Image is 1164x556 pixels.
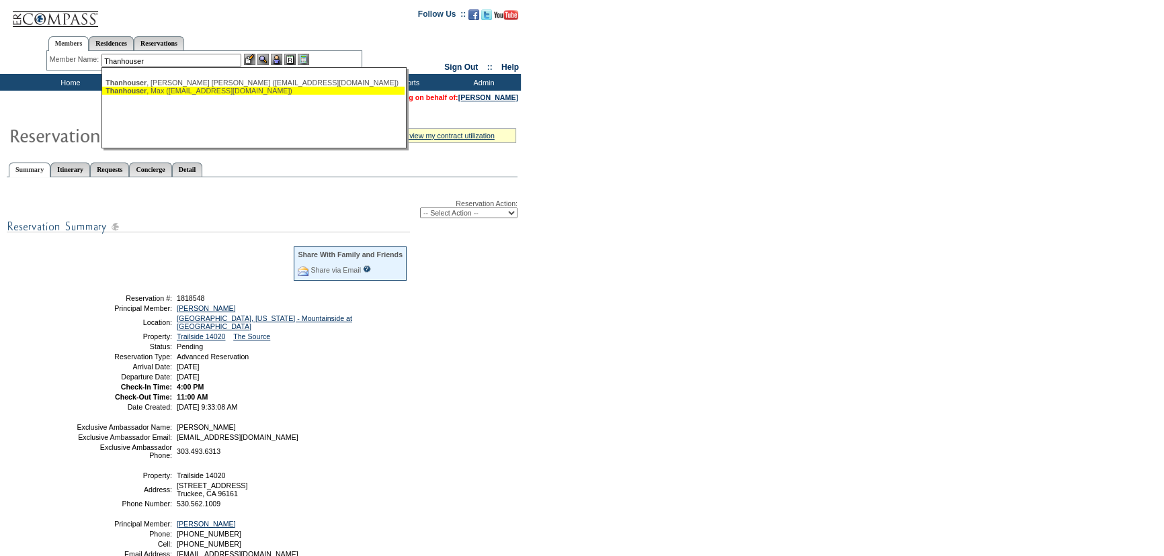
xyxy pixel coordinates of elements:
a: Requests [90,163,129,177]
a: Become our fan on Facebook [468,13,479,21]
img: Subscribe to our YouTube Channel [494,10,518,20]
td: Principal Member: [76,520,172,528]
td: Property: [76,332,172,340]
strong: Check-Out Time: [115,393,172,401]
td: Exclusive Ambassador Email: [76,433,172,441]
span: Trailside 14020 [177,471,225,479]
td: Follow Us :: [418,8,466,24]
a: Concierge [129,163,171,177]
td: Reservation #: [76,294,172,302]
a: Detail [172,163,203,177]
a: [PERSON_NAME] [458,93,518,101]
strong: Check-In Time: [121,383,172,391]
td: Exclusive Ambassador Phone: [76,443,172,459]
td: Address: [76,481,172,498]
span: [EMAIL_ADDRESS][DOMAIN_NAME] [177,433,298,441]
span: Thanhouser [106,87,147,95]
img: Follow us on Twitter [481,9,492,20]
a: [GEOGRAPHIC_DATA], [US_STATE] - Mountainside at [GEOGRAPHIC_DATA] [177,314,352,330]
td: Date Created: [76,403,172,411]
span: [DATE] [177,373,200,381]
div: , [PERSON_NAME] [PERSON_NAME] ([EMAIL_ADDRESS][DOMAIN_NAME]) [106,79,401,87]
img: Impersonate [271,54,282,65]
span: [DATE] [177,363,200,371]
img: Reservaton Summary [9,122,278,148]
td: Principal Member: [76,304,172,312]
img: b_calculator.gif [298,54,309,65]
span: [PHONE_NUMBER] [177,530,241,538]
a: [PERSON_NAME] [177,520,236,528]
td: Property: [76,471,172,479]
td: Phone Number: [76,500,172,508]
a: Summary [9,163,50,177]
td: Cell: [76,540,172,548]
span: :: [487,62,493,72]
td: Exclusive Ambassador Name: [76,423,172,431]
a: Trailside 14020 [177,332,225,340]
td: Admin [444,74,521,91]
td: Home [30,74,108,91]
span: Advanced Reservation [177,353,249,361]
div: Share With Family and Friends [298,250,403,259]
a: [PERSON_NAME] [177,304,236,312]
a: Itinerary [50,163,90,177]
span: [DATE] 9:33:08 AM [177,403,237,411]
a: The Source [233,332,270,340]
input: What is this? [363,265,371,273]
span: You are acting on behalf of: [364,93,518,101]
span: 1818548 [177,294,205,302]
td: Location: [76,314,172,330]
a: Reservations [134,36,184,50]
a: Sign Out [444,62,478,72]
a: » view my contract utilization [403,132,495,140]
img: Become our fan on Facebook [468,9,479,20]
div: , Max ([EMAIL_ADDRESS][DOMAIN_NAME]) [106,87,401,95]
span: [PHONE_NUMBER] [177,540,241,548]
a: Members [48,36,89,51]
div: Reservation Action: [7,199,517,218]
img: View [257,54,269,65]
span: 11:00 AM [177,393,208,401]
td: Departure Date: [76,373,172,381]
img: Reservations [284,54,296,65]
span: [PERSON_NAME] [177,423,236,431]
td: Status: [76,342,172,351]
span: [STREET_ADDRESS] Truckee, CA 96161 [177,481,247,498]
a: Subscribe to our YouTube Channel [494,13,518,21]
a: Share via Email [310,266,361,274]
a: Help [501,62,519,72]
td: Phone: [76,530,172,538]
img: b_edit.gif [244,54,255,65]
span: 303.493.6313 [177,447,220,455]
span: Pending [177,342,203,351]
span: 530.562.1009 [177,500,220,508]
td: Reservation Type: [76,353,172,361]
img: subTtlResSummary.gif [7,218,410,235]
td: Arrival Date: [76,363,172,371]
a: Residences [89,36,134,50]
a: Follow us on Twitter [481,13,492,21]
div: Member Name: [50,54,101,65]
span: Thanhouser [106,79,147,87]
span: 4:00 PM [177,383,204,391]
